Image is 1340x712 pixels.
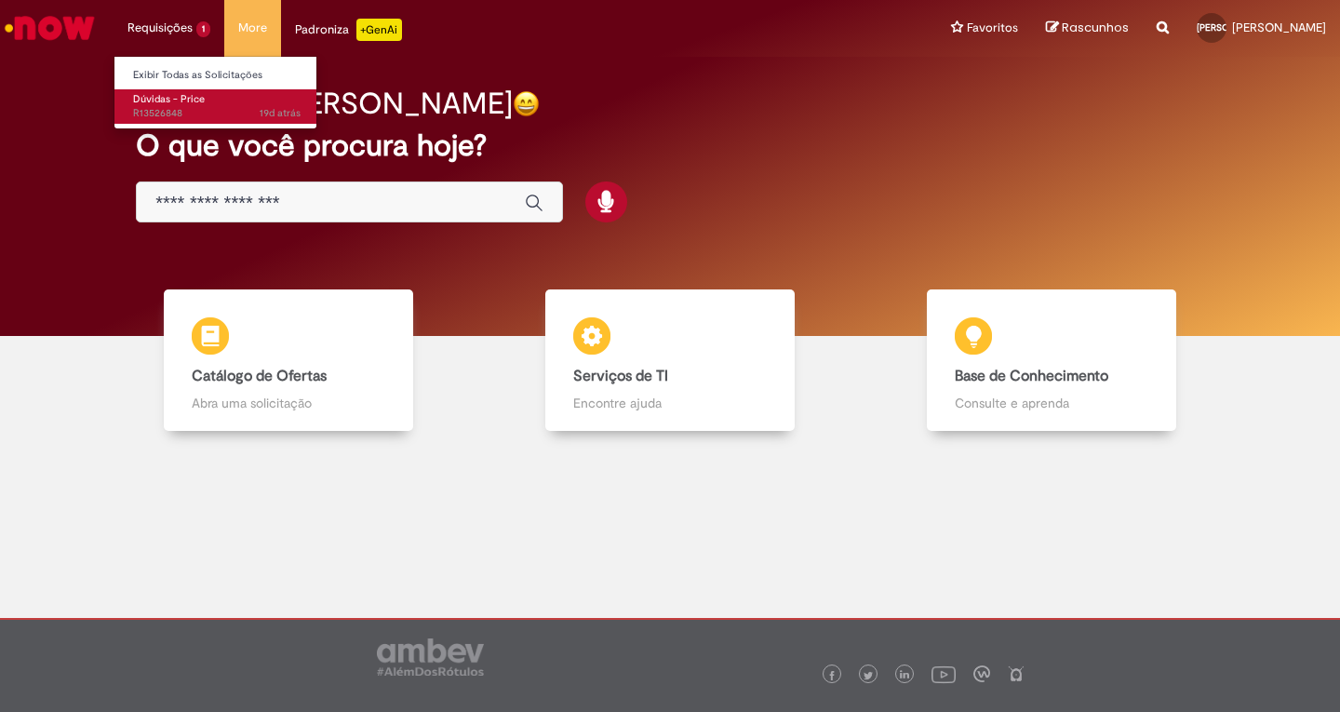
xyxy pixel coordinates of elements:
img: logo_footer_facebook.png [827,671,837,680]
img: logo_footer_workplace.png [973,665,990,682]
a: Rascunhos [1046,20,1129,37]
h2: O que você procura hoje? [136,129,1204,162]
span: 19d atrás [260,106,301,120]
p: Encontre ajuda [573,394,767,412]
span: Favoritos [967,19,1018,37]
img: logo_footer_linkedin.png [900,670,909,681]
time: 12/09/2025 10:20:13 [260,106,301,120]
span: [PERSON_NAME] [1197,21,1269,34]
ul: Requisições [114,56,317,129]
img: logo_footer_twitter.png [864,671,873,680]
img: logo_footer_naosei.png [1008,665,1025,682]
span: Requisições [127,19,193,37]
b: Serviços de TI [573,367,668,385]
p: Abra uma solicitação [192,394,385,412]
div: Padroniza [295,19,402,41]
b: Base de Conhecimento [955,367,1108,385]
p: +GenAi [356,19,402,41]
span: Rascunhos [1062,19,1129,36]
img: happy-face.png [513,90,540,117]
img: ServiceNow [2,9,98,47]
p: Consulte e aprenda [955,394,1148,412]
a: Exibir Todas as Solicitações [114,65,319,86]
span: Dúvidas - Price [133,92,205,106]
a: Serviços de TI Encontre ajuda [479,289,861,432]
span: [PERSON_NAME] [1232,20,1326,35]
img: logo_footer_ambev_rotulo_gray.png [377,638,484,676]
span: 1 [196,21,210,37]
a: Catálogo de Ofertas Abra uma solicitação [98,289,479,432]
span: R13526848 [133,106,301,121]
a: Aberto R13526848 : Dúvidas - Price [114,89,319,124]
h2: Boa tarde, [PERSON_NAME] [136,87,513,120]
b: Catálogo de Ofertas [192,367,327,385]
a: Base de Conhecimento Consulte e aprenda [861,289,1242,432]
span: More [238,19,267,37]
img: logo_footer_youtube.png [931,662,956,686]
